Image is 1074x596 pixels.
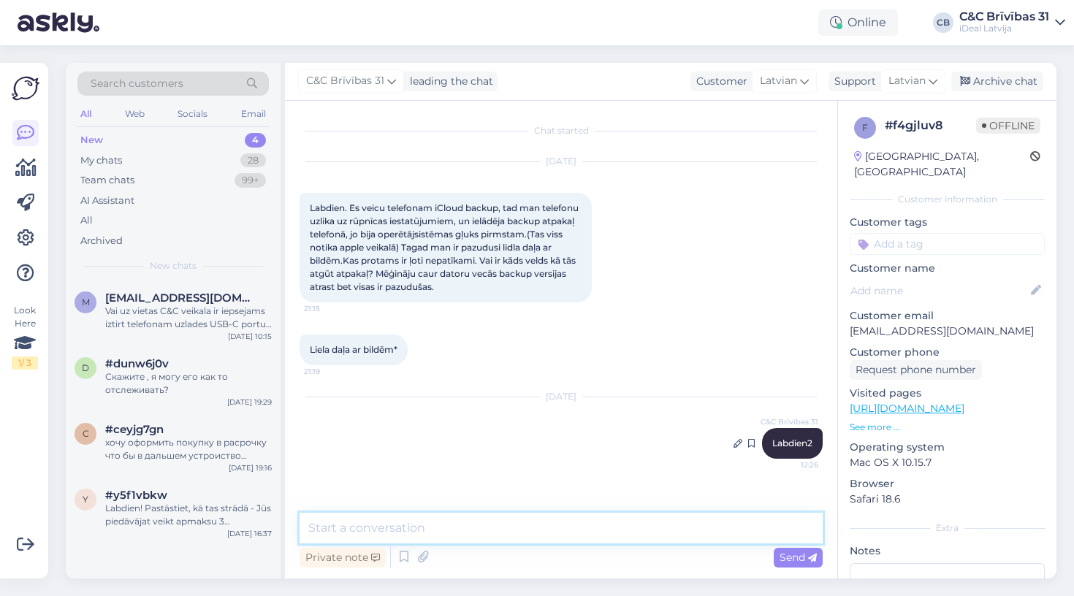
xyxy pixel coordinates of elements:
[850,521,1045,535] div: Extra
[959,11,1065,34] a: C&C Brīvības 31iDeal Latvija
[12,304,38,370] div: Look Here
[105,502,272,528] div: Labdien! Pastāstiet, kā tas strādā - Jūs piedāvājat veikt apmaksu 3 maksājumos izmantojot ESTO. T...
[82,362,89,373] span: d
[850,440,1045,455] p: Operating system
[105,291,257,305] span: montaslaide@gmail.com
[850,345,1045,360] p: Customer phone
[772,438,812,448] span: Labdien2
[850,193,1045,206] div: Customer information
[227,397,272,408] div: [DATE] 19:29
[80,213,93,228] div: All
[83,494,88,505] span: y
[850,492,1045,507] p: Safari 18.6
[175,104,210,123] div: Socials
[80,194,134,208] div: AI Assistant
[227,528,272,539] div: [DATE] 16:37
[228,331,272,342] div: [DATE] 10:15
[229,462,272,473] div: [DATE] 19:16
[150,259,197,272] span: New chats
[245,133,266,148] div: 4
[850,215,1045,230] p: Customer tags
[235,173,266,188] div: 99+
[763,459,818,470] span: 12:26
[304,366,359,377] span: 21:19
[80,153,122,168] div: My chats
[304,303,359,314] span: 21:15
[850,543,1045,559] p: Notes
[238,104,269,123] div: Email
[80,173,134,188] div: Team chats
[850,402,964,415] a: [URL][DOMAIN_NAME]
[850,324,1045,339] p: [EMAIL_ADDRESS][DOMAIN_NAME]
[850,261,1045,276] p: Customer name
[862,122,868,133] span: f
[91,76,183,91] span: Search customers
[850,386,1045,401] p: Visited pages
[240,153,266,168] div: 28
[951,72,1043,91] div: Archive chat
[105,436,272,462] div: хочу оформить покупку в расрочку что бы в дальшем устроиство осталось моим спустя 24 месяца что н...
[850,308,1045,324] p: Customer email
[83,428,89,439] span: c
[105,357,169,370] span: #dunw6j0v
[959,11,1049,23] div: C&C Brīvības 31
[105,370,272,397] div: Скажите , я могу его как то отслеживать?
[300,390,823,403] div: [DATE]
[818,9,898,36] div: Online
[300,155,823,168] div: [DATE]
[854,149,1030,180] div: [GEOGRAPHIC_DATA], [GEOGRAPHIC_DATA]
[310,344,397,355] span: Liela daļa ar bildēm*
[850,476,1045,492] p: Browser
[80,234,123,248] div: Archived
[310,202,581,292] span: Labdien. Es veicu telefonam iCloud backup, tad man telefonu uzlika uz rūpnīcas iestatūjumiem, un ...
[780,551,817,564] span: Send
[12,74,39,102] img: Askly Logo
[761,416,818,427] span: C&C Brīvības 31
[850,421,1045,434] p: See more ...
[306,73,384,89] span: C&C Brīvības 31
[850,233,1045,255] input: Add a tag
[82,297,90,307] span: m
[850,455,1045,470] p: Mac OS X 10.15.7
[760,73,797,89] span: Latvian
[300,548,386,568] div: Private note
[300,124,823,137] div: Chat started
[12,356,38,370] div: 1 / 3
[690,74,747,89] div: Customer
[404,74,493,89] div: leading the chat
[933,12,953,33] div: CB
[80,133,103,148] div: New
[105,423,164,436] span: #ceyjg7gn
[105,489,167,502] span: #y5f1vbkw
[77,104,94,123] div: All
[888,73,926,89] span: Latvian
[976,118,1040,134] span: Offline
[829,74,876,89] div: Support
[959,23,1049,34] div: iDeal Latvija
[850,360,982,380] div: Request phone number
[885,117,976,134] div: # f4gjluv8
[850,283,1028,299] input: Add name
[122,104,148,123] div: Web
[105,305,272,331] div: Vai uz vietas C&C veikala ir iepsejams iztirt telefonam uzlades USB-C portu? Cik tas maksa, ja ir...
